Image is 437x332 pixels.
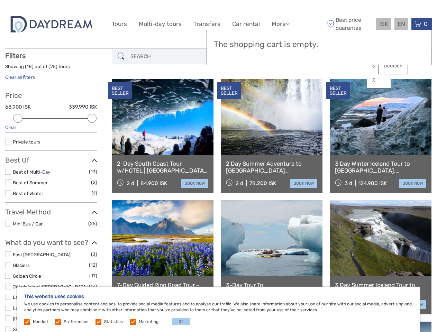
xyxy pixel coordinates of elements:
h3: Price [5,91,97,100]
span: (2) [91,178,97,186]
span: (25) [88,220,97,228]
div: EN [394,18,408,30]
button: Open LiveChat chat widget [80,11,88,19]
div: BEST SELLER [217,82,241,100]
a: Transfers [193,19,220,29]
h3: The shopping cart is empty. [214,40,424,49]
label: Statistics [104,319,123,325]
h5: This website uses cookies [24,294,413,299]
a: book now [290,179,317,188]
a: Deutsch [379,60,408,72]
h3: What do you want to see? [5,238,97,247]
img: 2722-c67f3ee1-da3f-448a-ae30-a82a1b1ec634_logo_big.jpg [5,12,97,35]
a: Tours [112,19,127,29]
label: 68.900 ISK [5,103,31,111]
a: 3 Day Summer Iceland Tour to [GEOGRAPHIC_DATA], [GEOGRAPHIC_DATA] with Glacier Lagoon & Glacier Hike [335,282,426,296]
a: Best of Multi-Day [13,169,50,175]
label: Preferences [64,319,88,325]
h3: Best Of [5,156,97,164]
a: Clear all filters [5,74,35,80]
a: Lake Mývatn [13,294,40,300]
span: 2 d [236,180,243,186]
a: book now [181,179,208,188]
span: (13) [89,168,97,176]
label: 25 [50,63,56,70]
a: More [272,19,290,29]
strong: Filters [5,52,26,60]
span: ISK [379,20,388,27]
a: Skaftafell [13,326,33,332]
div: Showing ( ) out of ( ) tours [5,63,97,74]
h3: Travel Method [5,208,97,216]
a: Golden Circle [13,273,41,279]
label: Marketing [139,319,158,325]
a: Private tours [13,139,40,145]
div: 78.200 ISK [249,180,276,186]
div: BEST SELLER [326,82,350,100]
a: $ [367,60,391,72]
span: Best price guarantee [325,16,374,31]
span: (16) [89,283,97,290]
a: 3 Day Winter Iceland Tour to [GEOGRAPHIC_DATA], [GEOGRAPHIC_DATA], [GEOGRAPHIC_DATA] and [GEOGRAP... [335,160,426,174]
span: 3 d [345,180,352,186]
a: 7-Day Guided Ring Road Tour – Complete Tour Around [GEOGRAPHIC_DATA] [117,282,208,296]
a: Multi-day tours [139,19,182,29]
a: book now [399,179,426,188]
span: 2 d [127,180,134,186]
label: 339.990 ISK [69,103,97,111]
span: (17) [89,272,97,280]
div: 124.900 ISK [358,180,387,186]
a: East [GEOGRAPHIC_DATA] [13,252,70,257]
a: Glaciers [13,262,30,268]
button: OK [172,318,190,325]
span: 0 [423,20,429,27]
a: [GEOGRAPHIC_DATA] [13,316,60,321]
a: Car rental [232,19,260,29]
a: Landmannalaugar [13,305,51,311]
label: 18 [27,63,32,70]
span: (1) [92,189,97,197]
div: Clear [5,124,97,131]
a: £ [367,74,391,86]
a: Mini Bus / Car [13,221,43,227]
p: We're away right now. Please check back later! [10,12,78,18]
a: Jökulsárlón/[GEOGRAPHIC_DATA] [13,284,88,289]
a: Best of Winter [13,191,43,196]
a: 2-Day South Coast Tour w/HOTEL | [GEOGRAPHIC_DATA], [GEOGRAPHIC_DATA], [GEOGRAPHIC_DATA] & Waterf... [117,160,208,174]
div: We use cookies to personalise content and ads, to provide social media features and to analyse ou... [17,287,420,332]
a: 3-Day Tour To [GEOGRAPHIC_DATA] | [GEOGRAPHIC_DATA], [GEOGRAPHIC_DATA], [GEOGRAPHIC_DATA] & Glaci... [226,282,317,296]
label: Needed [33,319,48,325]
a: Best of Summer [13,180,48,185]
div: BEST SELLER [108,82,132,100]
div: 84.900 ISK [140,180,167,186]
a: 2 Day Summer Adventure to [GEOGRAPHIC_DATA] [GEOGRAPHIC_DATA], Glacier Hiking, [GEOGRAPHIC_DATA],... [226,160,317,174]
span: (3) [91,250,97,258]
span: (12) [89,261,97,269]
input: SEARCH [128,50,210,63]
